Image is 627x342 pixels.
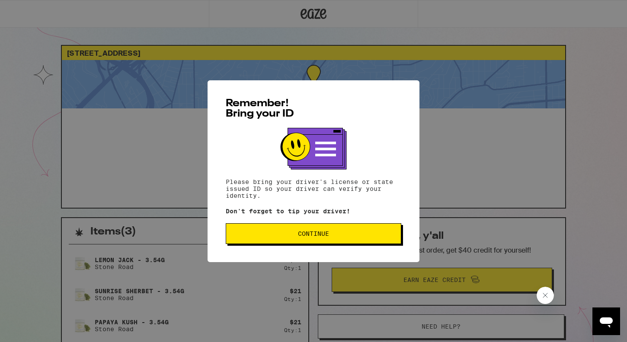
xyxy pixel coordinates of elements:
button: Continue [226,223,401,244]
iframe: Button to launch messaging window [592,307,620,335]
p: Don't forget to tip your driver! [226,208,401,215]
span: Remember! Bring your ID [226,98,294,119]
span: Hi. Need any help? [5,6,62,13]
p: Please bring your driver's license or state issued ID so your driver can verify your identity. [226,178,401,199]
iframe: Close message [537,287,554,304]
span: Continue [298,231,329,237]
